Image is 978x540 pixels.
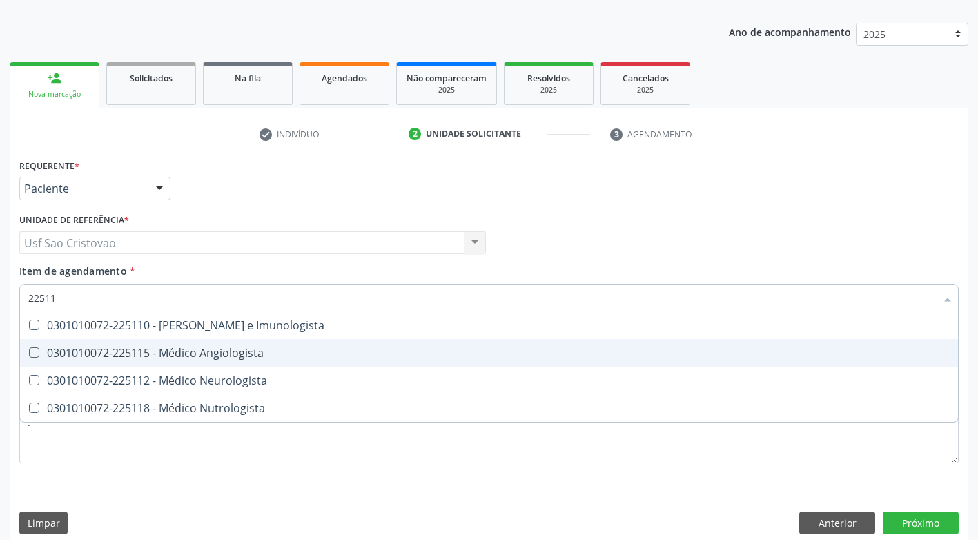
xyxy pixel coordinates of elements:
label: Requerente [19,155,79,177]
p: Ano de acompanhamento [729,23,851,40]
div: 2 [409,128,421,140]
div: 2025 [407,85,487,95]
span: Não compareceram [407,73,487,84]
span: Paciente [24,182,142,195]
label: Unidade de referência [19,210,129,231]
span: Resolvidos [527,73,570,84]
div: Unidade solicitante [426,128,521,140]
span: Agendados [322,73,367,84]
div: 2025 [611,85,680,95]
div: person_add [47,70,62,86]
div: 0301010072-225115 - Médico Angiologista [28,347,950,358]
div: 0301010072-225112 - Médico Neurologista [28,375,950,386]
div: 0301010072-225110 - [PERSON_NAME] e Imunologista [28,320,950,331]
span: Solicitados [130,73,173,84]
span: Item de agendamento [19,264,127,278]
span: Na fila [235,73,261,84]
div: 0301010072-225118 - Médico Nutrologista [28,403,950,414]
button: Próximo [883,512,959,535]
div: 2025 [514,85,583,95]
span: Cancelados [623,73,669,84]
input: Buscar por procedimentos [28,284,936,311]
div: Nova marcação [19,89,90,99]
button: Anterior [799,512,875,535]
